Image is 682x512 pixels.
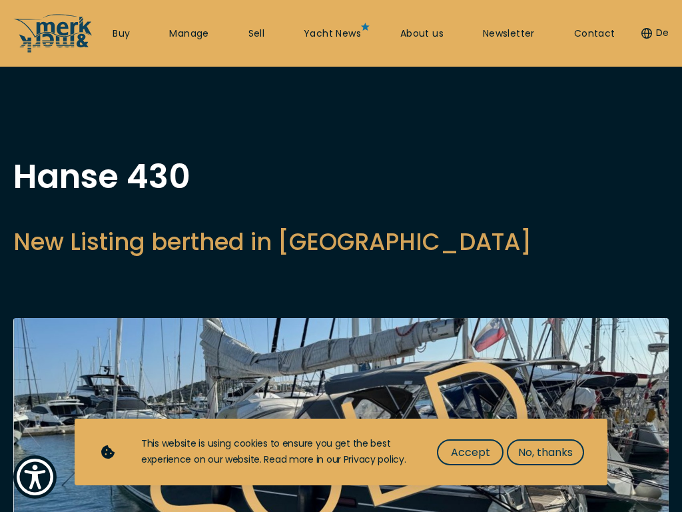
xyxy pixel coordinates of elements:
span: No, thanks [518,444,573,461]
a: Yacht News [304,27,361,41]
a: Manage [169,27,208,41]
h1: Hanse 430 [13,160,531,193]
button: Show Accessibility Preferences [13,455,57,499]
button: De [641,27,669,40]
span: Accept [451,444,490,461]
a: Buy [113,27,130,41]
a: Newsletter [483,27,535,41]
a: Privacy policy [344,453,404,466]
a: Contact [574,27,615,41]
a: Sell [248,27,265,41]
h2: New Listing berthed in [GEOGRAPHIC_DATA] [13,225,531,258]
button: No, thanks [507,439,584,465]
div: This website is using cookies to ensure you get the best experience on our website. Read more in ... [141,436,410,468]
button: Accept [437,439,504,465]
a: About us [400,27,444,41]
